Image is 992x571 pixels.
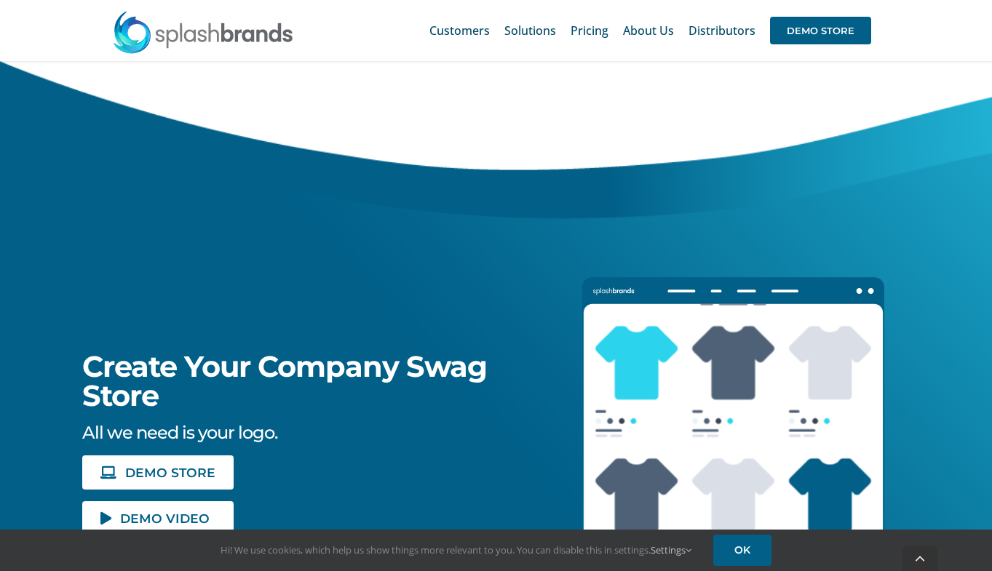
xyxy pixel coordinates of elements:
nav: Main Menu Sticky [429,7,871,54]
a: Pricing [571,7,608,54]
a: Settings [651,543,691,556]
img: SplashBrands.com Logo [112,10,294,54]
a: DEMO STORE [82,455,234,490]
span: DEMO STORE [770,17,871,44]
span: Distributors [689,25,755,36]
span: DEMO VIDEO [120,512,210,524]
a: Customers [429,7,490,54]
span: About Us [623,25,674,36]
a: OK [713,535,771,566]
span: Pricing [571,25,608,36]
span: Solutions [504,25,556,36]
span: All we need is your logo. [82,422,277,443]
a: DEMO STORE [770,7,871,54]
span: Hi! We use cookies, which help us show things more relevant to you. You can disable this in setti... [221,543,691,556]
span: Customers [429,25,490,36]
span: DEMO STORE [125,466,215,479]
a: Distributors [689,7,755,54]
span: Create Your Company Swag Store [82,348,487,413]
